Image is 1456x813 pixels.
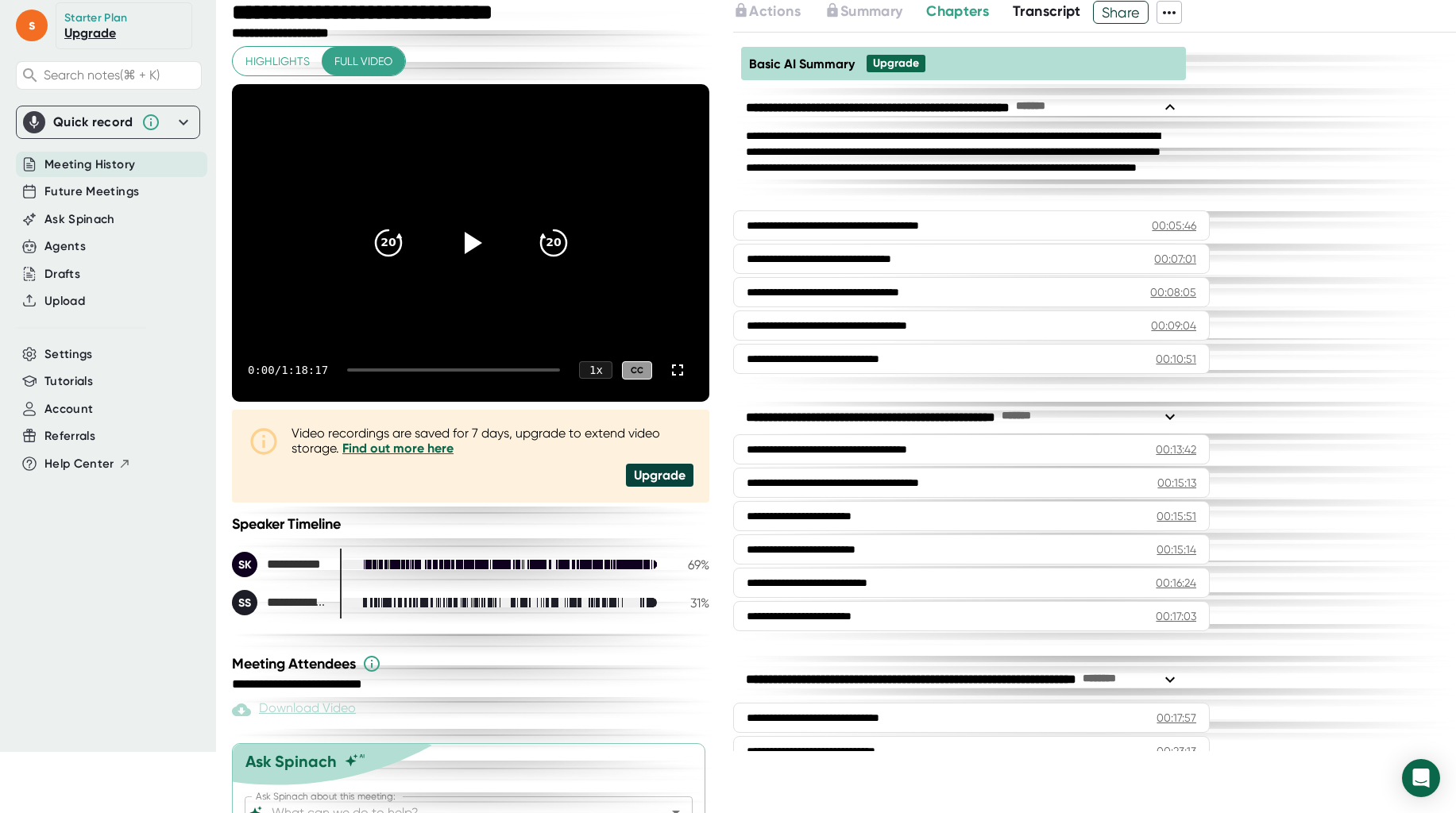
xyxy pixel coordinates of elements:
[44,183,139,201] button: Future Meetings
[840,2,902,20] span: Summary
[579,361,612,379] div: 1 x
[44,455,131,473] button: Help Center
[1150,284,1196,300] div: 00:08:05
[1156,351,1196,367] div: 00:10:51
[1151,318,1196,333] div: 00:09:04
[1157,743,1196,759] div: 00:23:13
[622,361,652,380] div: CC
[1013,1,1081,22] button: Transcript
[926,2,989,20] span: Chapters
[322,47,405,76] button: Full video
[749,56,855,71] span: Basic AI Summary
[44,210,115,229] button: Ask Spinach
[248,364,328,376] div: 0:00 / 1:18:17
[733,1,824,24] div: Upgrade to access
[1402,759,1440,797] div: Open Intercom Messenger
[64,25,116,40] a: Upgrade
[16,10,48,41] span: s
[670,557,709,572] div: 69 %
[1157,508,1196,524] div: 00:15:51
[245,752,337,771] div: Ask Spinach
[626,464,693,487] div: Upgrade
[1154,251,1196,267] div: 00:07:01
[44,345,93,364] button: Settings
[1156,608,1196,624] div: 00:17:03
[1157,541,1196,557] div: 00:15:14
[44,156,135,174] button: Meeting History
[44,427,95,445] button: Referrals
[749,2,800,20] span: Actions
[232,700,356,719] div: Paid feature
[1156,575,1196,591] div: 00:16:24
[44,265,80,283] button: Drafts
[1156,441,1196,457] div: 00:13:42
[873,56,919,71] div: Upgrade
[44,372,93,391] button: Tutorials
[53,114,133,130] div: Quick record
[342,441,454,456] a: Find out more here
[232,552,257,577] div: SK
[1093,1,1149,24] button: Share
[232,590,257,615] div: SS
[1157,710,1196,726] div: 00:17:57
[1157,475,1196,491] div: 00:15:13
[233,47,322,76] button: Highlights
[733,1,800,22] button: Actions
[670,595,709,611] div: 31 %
[23,106,193,138] div: Quick record
[64,11,128,25] div: Starter Plan
[44,292,85,310] button: Upload
[44,400,93,418] button: Account
[232,590,327,615] div: Shawna Stewart
[44,67,160,83] span: Search notes (⌘ + K)
[292,426,693,456] div: Video recordings are saved for 7 days, upgrade to extend video storage.
[1013,2,1081,20] span: Transcript
[926,1,989,22] button: Chapters
[232,552,327,577] div: Sam Krishna
[232,515,709,533] div: Speaker Timeline
[44,455,114,473] span: Help Center
[825,1,902,22] button: Summary
[334,52,392,71] span: Full video
[245,52,310,71] span: Highlights
[232,654,713,673] div: Meeting Attendees
[1152,218,1196,233] div: 00:05:46
[44,237,86,256] button: Agents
